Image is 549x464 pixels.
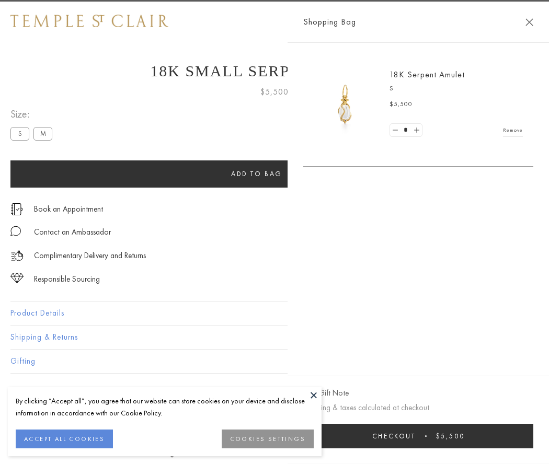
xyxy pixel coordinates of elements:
[10,127,29,140] label: S
[436,432,465,440] span: $5,500
[34,249,146,262] p: Complimentary Delivery and Returns
[390,69,465,80] a: 18K Serpent Amulet
[231,169,282,178] span: Add to bag
[390,84,523,94] p: S
[303,387,349,400] button: Add Gift Note
[34,273,100,286] div: Responsible Sourcing
[10,249,24,262] img: icon_delivery.svg
[390,99,413,110] span: $5,500
[16,430,113,448] button: ACCEPT ALL COOKIES
[372,432,416,440] span: Checkout
[303,401,533,414] p: Shipping & taxes calculated at checkout
[34,226,111,239] div: Contact an Ambassador
[10,203,23,215] img: icon_appointment.svg
[10,160,503,188] button: Add to bag
[222,430,314,448] button: COOKIES SETTINGS
[10,106,56,123] span: Size:
[33,127,52,140] label: M
[314,73,376,136] img: P51836-E11SERPPV
[10,326,539,349] button: Shipping & Returns
[10,62,539,80] h1: 18K Small Serpent Amulet
[411,124,421,137] a: Set quantity to 2
[10,350,539,373] button: Gifting
[34,203,103,215] a: Book an Appointment
[525,18,533,26] button: Close Shopping Bag
[503,124,523,136] a: Remove
[260,85,289,99] span: $5,500
[303,424,533,448] button: Checkout $5,500
[10,301,539,325] button: Product Details
[10,273,24,283] img: icon_sourcing.svg
[16,395,314,419] div: By clicking “Accept all”, you agree that our website can store cookies on your device and disclos...
[390,124,401,137] a: Set quantity to 0
[303,15,356,29] span: Shopping Bag
[10,15,168,27] img: Temple St. Clair
[10,226,21,236] img: MessageIcon-01_2.svg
